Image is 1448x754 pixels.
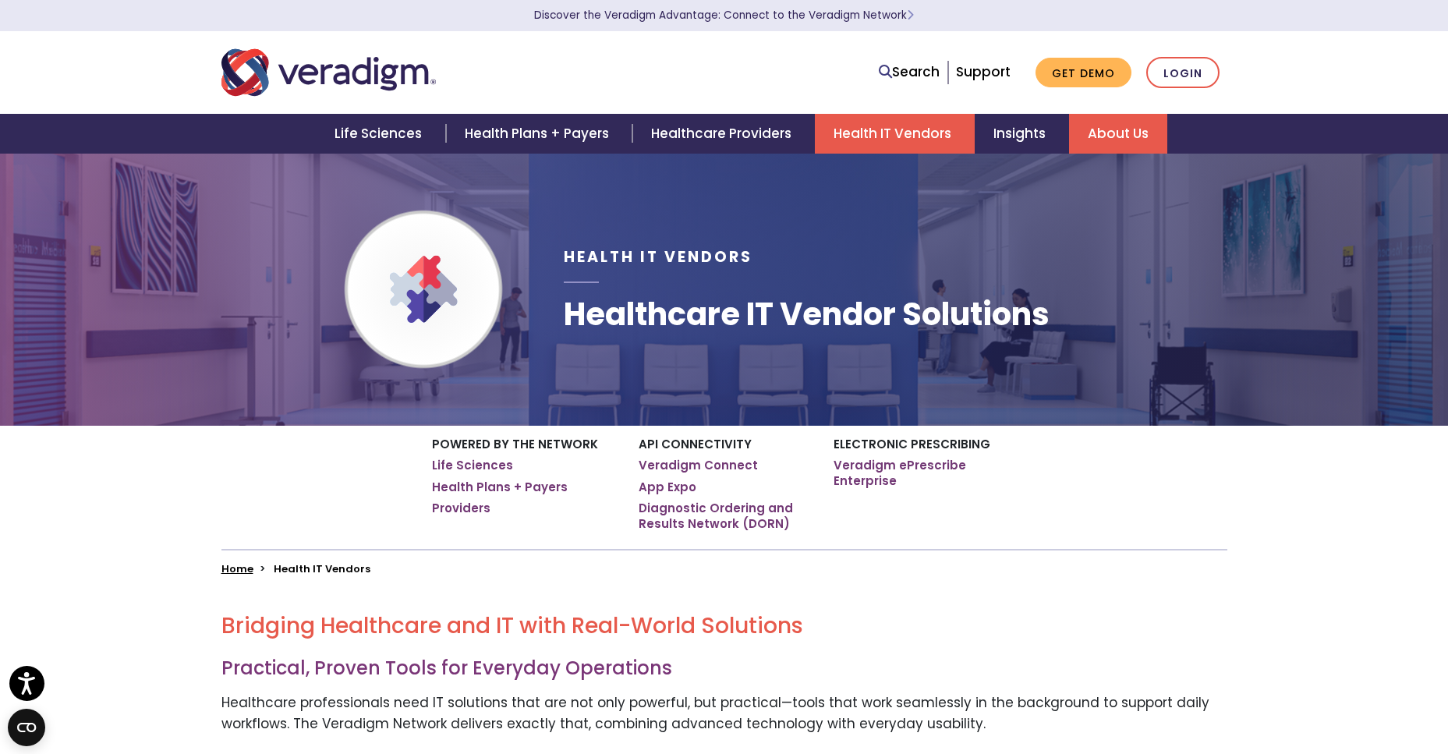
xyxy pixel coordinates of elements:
[879,62,940,83] a: Search
[956,62,1011,81] a: Support
[639,458,758,473] a: Veradigm Connect
[221,613,1227,639] h2: Bridging Healthcare and IT with Real-World Solutions
[316,114,445,154] a: Life Sciences
[221,657,1227,680] h3: Practical, Proven Tools for Everyday Operations
[1036,58,1131,88] a: Get Demo
[221,692,1227,735] p: Healthcare professionals need IT solutions that are not only powerful, but practical—tools that w...
[907,8,914,23] span: Learn More
[632,114,815,154] a: Healthcare Providers
[639,501,810,531] a: Diagnostic Ordering and Results Network (DORN)
[975,114,1069,154] a: Insights
[432,480,568,495] a: Health Plans + Payers
[221,561,253,576] a: Home
[1149,642,1429,735] iframe: Drift Chat Widget
[1069,114,1167,154] a: About Us
[564,296,1050,333] h1: Healthcare IT Vendor Solutions
[639,480,696,495] a: App Expo
[432,458,513,473] a: Life Sciences
[446,114,632,154] a: Health Plans + Payers
[534,8,914,23] a: Discover the Veradigm Advantage: Connect to the Veradigm NetworkLearn More
[564,246,752,267] span: Health IT Vendors
[221,47,436,98] img: Veradigm logo
[834,458,1017,488] a: Veradigm ePrescribe Enterprise
[815,114,975,154] a: Health IT Vendors
[1146,57,1220,89] a: Login
[432,501,490,516] a: Providers
[8,709,45,746] button: Open CMP widget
